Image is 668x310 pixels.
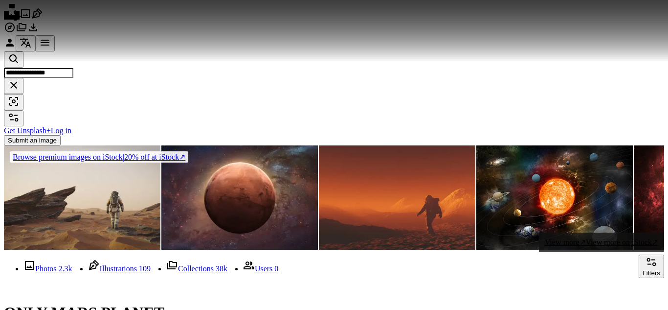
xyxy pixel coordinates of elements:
a: Photos 2.3k [23,264,72,273]
span: 109 [139,264,151,273]
button: Language [16,35,35,51]
button: Visual search [4,94,23,110]
a: Download History [27,26,39,35]
a: View more↗View more on iStock↗ [539,233,664,252]
img: Solar system [476,145,633,250]
span: Browse premium images on iStock | [13,153,124,161]
img: Astronaut exploring Mars [319,145,475,250]
span: View more ↗ [545,238,586,246]
a: Explore [4,26,16,35]
a: Photos [20,13,31,21]
span: View more on iStock ↗ [586,238,658,246]
img: Red planet Mars surface. Exploration and expedition on red planet. Perseverance expedition. Earth... [161,145,318,250]
button: Menu [35,35,55,51]
a: Home — Unsplash [4,13,20,21]
div: 20% off at iStock ↗ [10,151,188,163]
form: Find visuals sitewide [4,51,664,110]
button: Filters [639,255,664,278]
a: Users 0 [243,264,278,273]
a: Illustrations [31,13,43,21]
a: Browse premium images on iStock|20% off at iStock↗ [4,145,194,168]
button: Search Unsplash [4,51,23,68]
span: 2.3k [59,264,72,273]
span: 38k [216,264,227,273]
a: Log in / Sign up [4,42,16,50]
a: Collections [16,26,27,35]
button: Clear [4,78,23,94]
span: 0 [274,264,278,273]
a: Get Unsplash+ [4,126,51,135]
button: Submit an image [4,135,61,145]
a: Illustrations 109 [88,264,151,273]
img: Astronaut on another world [4,145,160,250]
button: Filters [4,110,23,126]
a: Log in [51,126,71,135]
a: Collections 38k [166,264,227,273]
